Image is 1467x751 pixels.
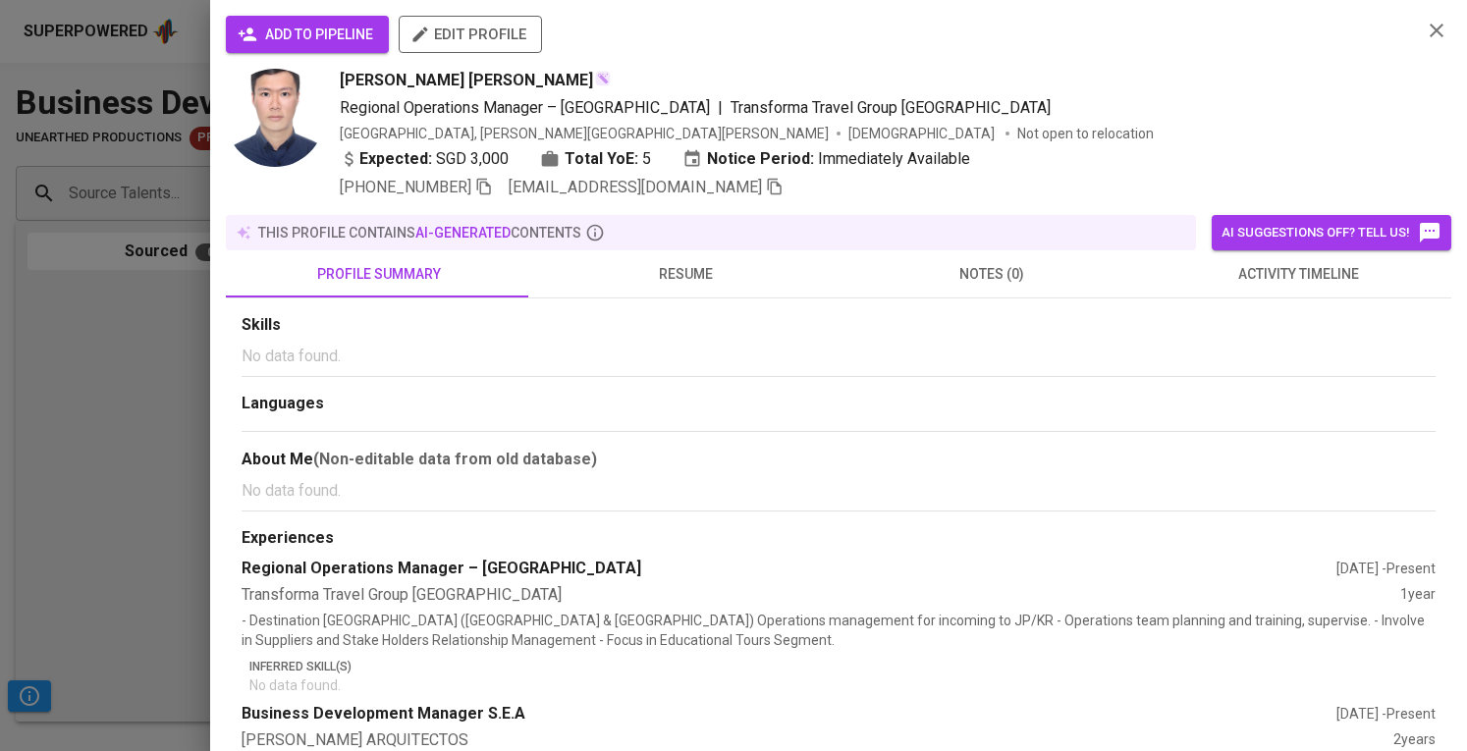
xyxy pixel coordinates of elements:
[1212,215,1451,250] button: AI suggestions off? Tell us!
[242,345,1436,368] p: No data found.
[399,16,542,53] button: edit profile
[848,124,998,143] span: [DEMOGRAPHIC_DATA]
[340,98,710,117] span: Regional Operations Manager – [GEOGRAPHIC_DATA]
[242,584,1400,607] div: Transforma Travel Group [GEOGRAPHIC_DATA]
[707,147,814,171] b: Notice Period:
[1400,584,1436,607] div: 1 year
[359,147,432,171] b: Expected:
[850,262,1133,287] span: notes (0)
[242,393,1436,415] div: Languages
[399,26,542,41] a: edit profile
[1222,221,1441,244] span: AI suggestions off? Tell us!
[242,558,1336,580] div: Regional Operations Manager – [GEOGRAPHIC_DATA]
[1157,262,1440,287] span: activity timeline
[242,23,373,47] span: add to pipeline
[313,450,597,468] b: (Non-editable data from old database)
[242,314,1436,337] div: Skills
[414,22,526,47] span: edit profile
[415,225,511,241] span: AI-generated
[340,147,509,171] div: SGD 3,000
[340,124,829,143] div: [GEOGRAPHIC_DATA], [PERSON_NAME][GEOGRAPHIC_DATA][PERSON_NAME]
[565,147,638,171] b: Total YoE:
[258,223,581,242] p: this profile contains contents
[238,262,520,287] span: profile summary
[249,675,1436,695] p: No data found.
[249,658,1436,675] p: Inferred Skill(s)
[595,71,611,86] img: magic_wand.svg
[226,69,324,167] img: c3d53c5633465edac99c3608929aa8fc.jpg
[242,611,1436,650] p: - Destination [GEOGRAPHIC_DATA] ([GEOGRAPHIC_DATA] & [GEOGRAPHIC_DATA]) Operations management for...
[509,178,762,196] span: [EMAIL_ADDRESS][DOMAIN_NAME]
[242,703,1336,725] div: Business Development Manager S.E.A
[226,16,389,53] button: add to pipeline
[340,69,593,92] span: [PERSON_NAME] [PERSON_NAME]
[718,96,723,120] span: |
[242,527,1436,550] div: Experiences
[1336,704,1436,724] div: [DATE] - Present
[544,262,827,287] span: resume
[340,178,471,196] span: [PHONE_NUMBER]
[642,147,651,171] span: 5
[242,479,1436,503] p: No data found.
[731,98,1051,117] span: Transforma Travel Group [GEOGRAPHIC_DATA]
[1336,559,1436,578] div: [DATE] - Present
[242,448,1436,471] div: About Me
[682,147,970,171] div: Immediately Available
[1017,124,1154,143] p: Not open to relocation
